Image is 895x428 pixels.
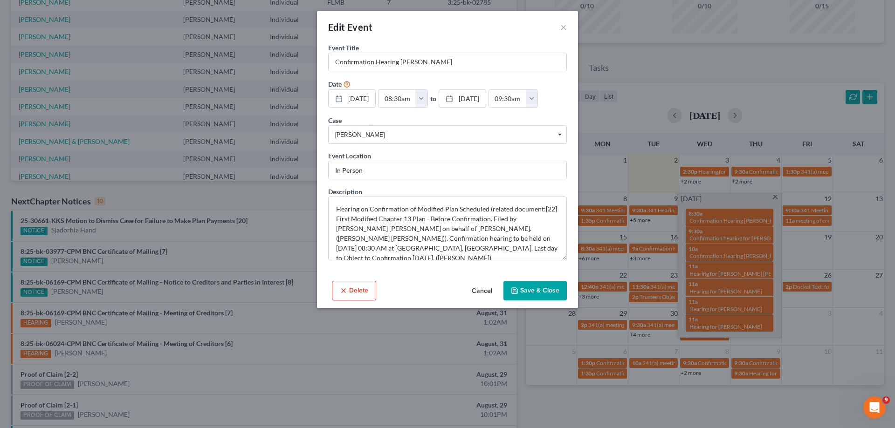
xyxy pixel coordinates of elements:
[882,396,890,404] span: 9
[328,151,371,161] label: Event Location
[329,90,375,108] a: [DATE]
[439,90,486,108] a: [DATE]
[328,79,342,89] label: Date
[328,187,362,197] label: Description
[503,281,567,300] button: Save & Close
[328,21,372,33] span: Edit Event
[335,130,560,140] span: [PERSON_NAME]
[328,125,567,144] span: Select box activate
[328,115,342,125] label: Case
[560,21,567,33] button: ×
[489,90,526,108] input: -- : --
[332,281,376,300] button: Delete
[379,90,416,108] input: -- : --
[329,53,566,71] input: Enter event name...
[464,282,500,300] button: Cancel
[863,396,886,419] iframe: Intercom live chat
[328,44,359,52] span: Event Title
[329,161,566,179] input: Enter location...
[430,94,436,103] label: to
